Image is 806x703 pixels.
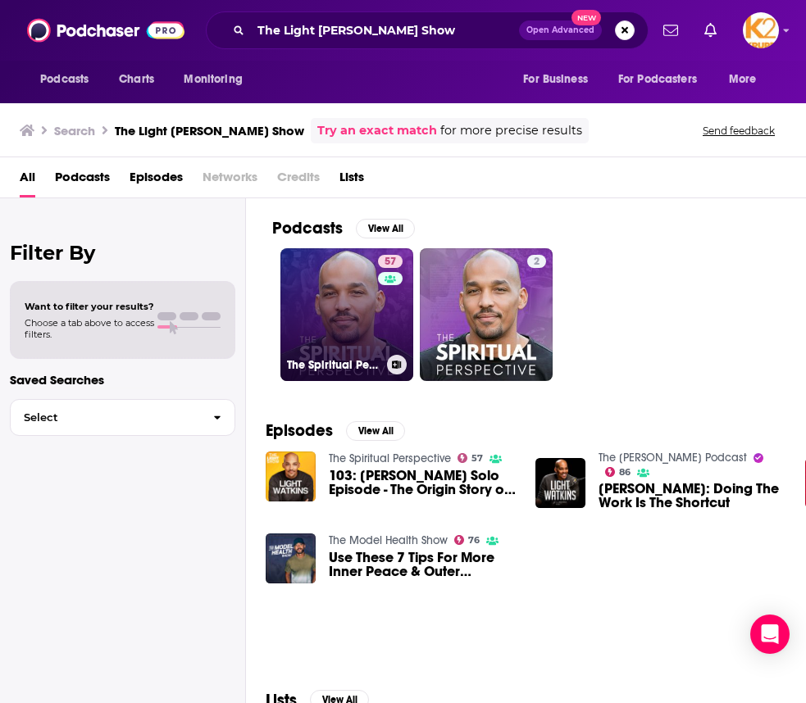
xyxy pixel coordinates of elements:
img: Light Watkins: Doing The Work Is The Shortcut [535,458,585,508]
img: Podchaser - Follow, Share and Rate Podcasts [27,15,184,46]
span: 76 [468,537,480,544]
a: Charts [108,64,164,95]
h3: The Spiritual Perspective [287,358,380,372]
span: 57 [385,254,396,270]
span: Want to filter your results? [25,301,154,312]
button: open menu [512,64,608,95]
img: 103: Light Watkins Solo Episode - The Origin Story of My Podcast and Why I Rebranded it to The Li... [266,451,316,501]
h2: Filter By [10,241,235,265]
a: The Spiritual Perspective [329,451,451,465]
span: Open Advanced [526,26,594,34]
span: [PERSON_NAME]: Doing The Work Is The Shortcut [599,482,786,510]
span: 57 [471,455,483,462]
a: Try an exact match [317,121,437,140]
button: open menu [717,64,777,95]
button: Open AdvancedNew [519,20,602,40]
span: for more precise results [440,121,582,140]
div: Open Intercom Messenger [750,615,790,654]
a: Use These 7 Tips For More Inner Peace & Outer Success! - With Light Watkins [329,551,516,578]
span: For Business [523,68,588,91]
button: Select [10,399,235,436]
img: Use These 7 Tips For More Inner Peace & Outer Success! - With Light Watkins [266,533,316,583]
a: The Rich Roll Podcast [599,451,747,465]
h2: Episodes [266,420,333,441]
span: Choose a tab above to access filters. [25,317,154,340]
button: View All [356,219,415,238]
span: 2 [534,254,540,270]
button: open menu [172,64,263,95]
input: Search podcasts, credits, & more... [251,17,519,43]
div: Search podcasts, credits, & more... [206,11,649,49]
button: View All [346,421,405,441]
span: 103: [PERSON_NAME] Solo Episode - The Origin Story of My Podcast and Why I Rebranded it to The Li... [329,469,516,497]
span: Charts [119,68,154,91]
span: For Podcasters [618,68,697,91]
span: Logged in as K2Krupp [743,12,779,48]
img: User Profile [743,12,779,48]
a: Show notifications dropdown [698,16,723,44]
a: All [20,164,35,197]
a: Lists [339,164,364,197]
span: Select [11,412,200,423]
a: 57The Spiritual Perspective [280,248,413,381]
a: 76 [454,535,480,545]
a: 103: Light Watkins Solo Episode - The Origin Story of My Podcast and Why I Rebranded it to The Li... [329,469,516,497]
a: 2 [420,248,553,381]
span: New [571,10,601,25]
a: Light Watkins: Doing The Work Is The Shortcut [599,482,786,510]
span: More [729,68,757,91]
button: Show profile menu [743,12,779,48]
a: Episodes [130,164,183,197]
h2: Podcasts [272,218,343,238]
h3: The Light [PERSON_NAME] Show [115,123,304,138]
a: The Model Health Show [329,533,448,547]
p: Saved Searches [10,372,235,388]
a: Show notifications dropdown [657,16,685,44]
span: Use These 7 Tips For More Inner Peace & Outer Success! - With [PERSON_NAME] [329,551,516,578]
button: Send feedback [698,124,780,138]
span: 86 [619,469,631,476]
span: Networks [203,164,257,197]
a: EpisodesView All [266,420,405,441]
a: 57 [378,255,403,268]
span: Credits [277,164,320,197]
button: open menu [29,64,110,95]
span: Monitoring [184,68,242,91]
a: 2 [527,255,546,268]
span: Podcasts [40,68,89,91]
a: 57 [458,453,484,463]
button: open menu [608,64,721,95]
a: 86 [605,467,631,477]
a: Podcasts [55,164,110,197]
a: PodcastsView All [272,218,415,238]
h3: Search [54,123,95,138]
